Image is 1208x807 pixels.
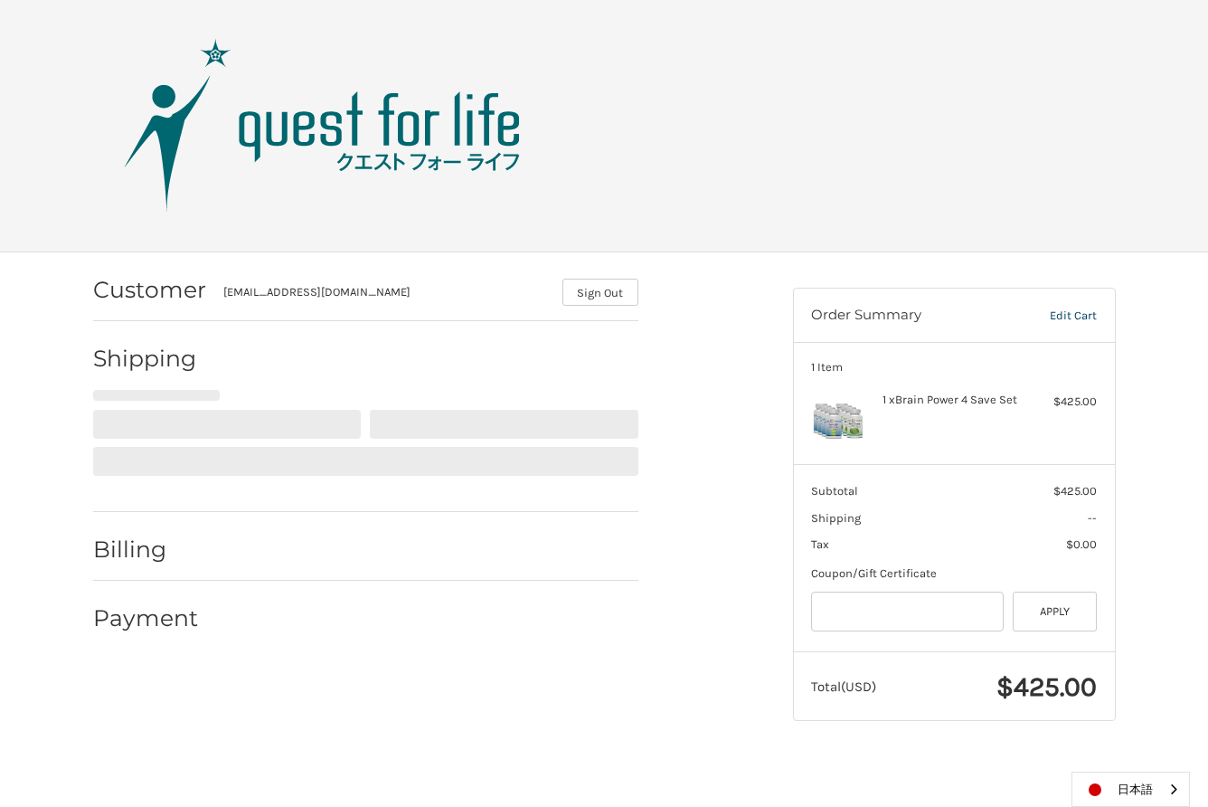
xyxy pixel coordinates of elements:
h2: Payment [93,604,199,632]
img: クエスト・グループ [97,35,549,216]
h3: 1 Item [811,360,1097,375]
span: Subtotal [811,484,858,498]
aside: Language selected: 日本語 [1071,772,1190,807]
div: Language [1071,772,1190,807]
span: $425.00 [1053,484,1097,498]
div: [EMAIL_ADDRESS][DOMAIN_NAME] [223,283,544,306]
h4: 1 x Brain Power 4 Save Set [882,393,1021,407]
a: 日本語 [1072,773,1189,806]
span: Total (USD) [811,679,876,695]
span: -- [1088,511,1097,525]
input: Gift Certificate or Coupon Code [811,592,1004,632]
button: Apply [1013,592,1098,632]
span: $0.00 [1066,537,1097,551]
a: Edit Cart [1012,307,1097,325]
h2: Customer [93,276,206,304]
h2: Billing [93,536,199,564]
div: $425.00 [1025,393,1097,411]
span: Tax [811,537,829,551]
h3: Order Summary [811,307,1012,325]
span: Shipping [811,511,861,525]
button: Sign Out [562,279,638,306]
span: $425.00 [996,670,1097,703]
div: Coupon/Gift Certificate [811,565,1097,583]
h2: Shipping [93,345,199,373]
